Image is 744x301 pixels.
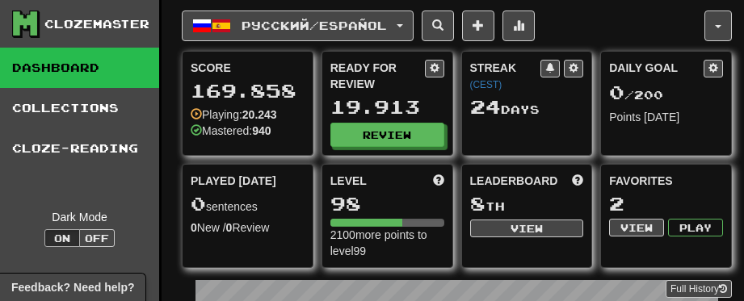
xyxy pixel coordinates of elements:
[330,123,444,147] button: Review
[191,60,305,76] div: Score
[191,219,305,236] div: New / Review
[572,173,583,189] span: This week in points, UTC
[609,173,723,189] div: Favorites
[191,173,276,189] span: Played [DATE]
[609,60,704,77] div: Daily Goal
[609,219,664,236] button: View
[242,19,387,32] span: Русский / Español
[191,192,206,215] span: 0
[330,97,444,117] div: 19.913
[666,280,732,298] a: Full History
[330,194,444,214] div: 98
[668,219,723,236] button: Play
[191,123,271,139] div: Mastered:
[470,194,584,215] div: th
[609,88,663,102] span: / 200
[470,219,584,237] button: View
[12,209,147,225] div: Dark Mode
[470,95,501,118] span: 24
[252,124,271,137] strong: 940
[470,192,485,215] span: 8
[44,16,149,32] div: Clozemaster
[182,10,414,41] button: Русский/Español
[191,221,197,234] strong: 0
[191,81,305,101] div: 169.858
[502,10,535,41] button: More stats
[330,227,444,259] div: 2100 more points to level 99
[470,79,502,90] a: (CEST)
[470,173,558,189] span: Leaderboard
[609,81,624,103] span: 0
[433,173,444,189] span: Score more points to level up
[470,60,541,92] div: Streak
[609,194,723,214] div: 2
[11,279,134,295] span: Open feedback widget
[609,109,723,125] div: Points [DATE]
[242,108,277,121] strong: 20.243
[79,229,115,247] button: Off
[226,221,233,234] strong: 0
[422,10,454,41] button: Search sentences
[330,173,367,189] span: Level
[191,107,277,123] div: Playing:
[470,97,584,118] div: Day s
[191,194,305,215] div: sentences
[44,229,80,247] button: On
[330,60,425,92] div: Ready for Review
[462,10,494,41] button: Add sentence to collection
